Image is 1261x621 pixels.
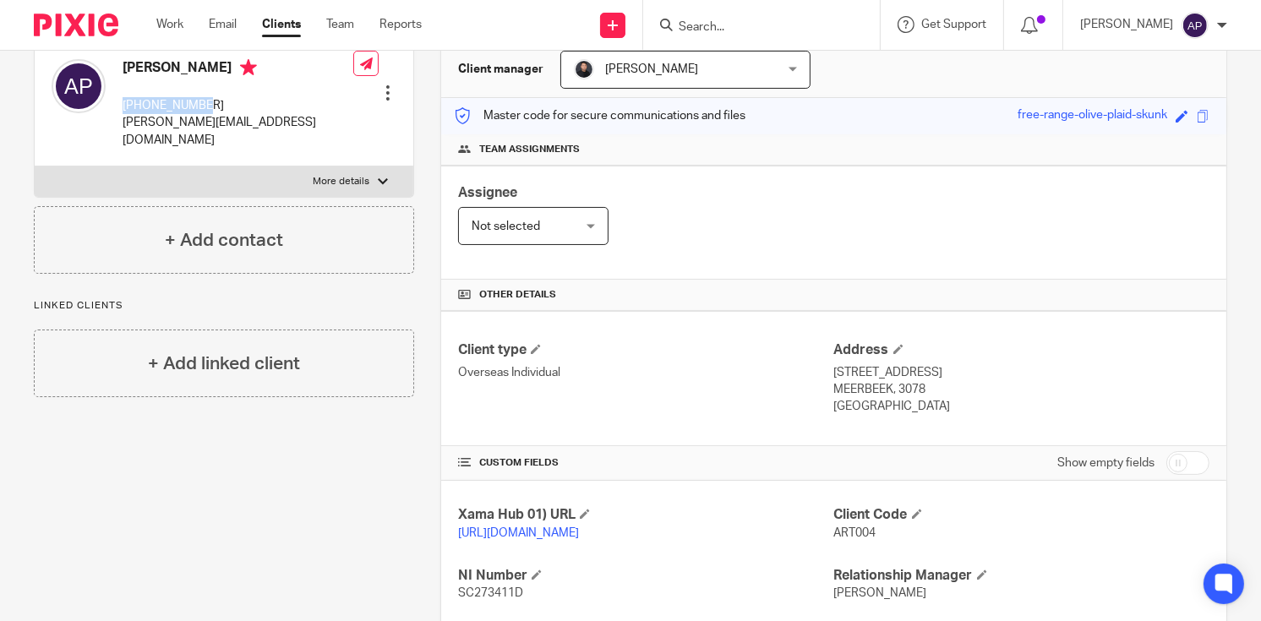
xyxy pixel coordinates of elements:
h4: Address [834,341,1209,359]
h4: NI Number [458,567,833,585]
h3: Client manager [458,61,543,78]
i: Primary [240,59,257,76]
a: Team [326,16,354,33]
a: Reports [379,16,422,33]
p: [STREET_ADDRESS] [834,364,1209,381]
a: [URL][DOMAIN_NAME] [458,527,579,539]
p: Master code for secure communications and files [454,107,745,124]
h4: + Add contact [165,227,283,253]
span: SC273411D [458,587,523,599]
h4: Relationship Manager [834,567,1209,585]
p: Linked clients [34,299,414,313]
h4: CUSTOM FIELDS [458,456,833,470]
h4: [PERSON_NAME] [123,59,353,80]
p: [PHONE_NUMBER] [123,97,353,114]
p: More details [313,175,369,188]
h4: Xama Hub 01) URL [458,506,833,524]
span: Not selected [472,221,540,232]
span: Other details [479,288,556,302]
p: MEERBEEK, 3078 [834,381,1209,398]
img: svg%3E [1182,12,1209,39]
label: Show empty fields [1057,455,1155,471]
a: Work [156,16,183,33]
span: Team assignments [479,143,580,156]
a: Email [209,16,237,33]
span: Get Support [921,19,986,30]
input: Search [677,20,829,35]
h4: Client type [458,341,833,359]
p: [PERSON_NAME][EMAIL_ADDRESS][DOMAIN_NAME] [123,114,353,149]
img: svg%3E [52,59,106,113]
h4: Client Code [834,506,1209,524]
img: Pixie [34,14,118,36]
span: [PERSON_NAME] [834,587,927,599]
a: Clients [262,16,301,33]
span: ART004 [834,527,876,539]
p: [GEOGRAPHIC_DATA] [834,398,1209,415]
span: Assignee [458,186,517,199]
p: Overseas Individual [458,364,833,381]
h4: + Add linked client [148,351,300,377]
img: My%20Photo.jpg [574,59,594,79]
div: free-range-olive-plaid-skunk [1018,106,1167,126]
span: [PERSON_NAME] [605,63,698,75]
p: [PERSON_NAME] [1080,16,1173,33]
